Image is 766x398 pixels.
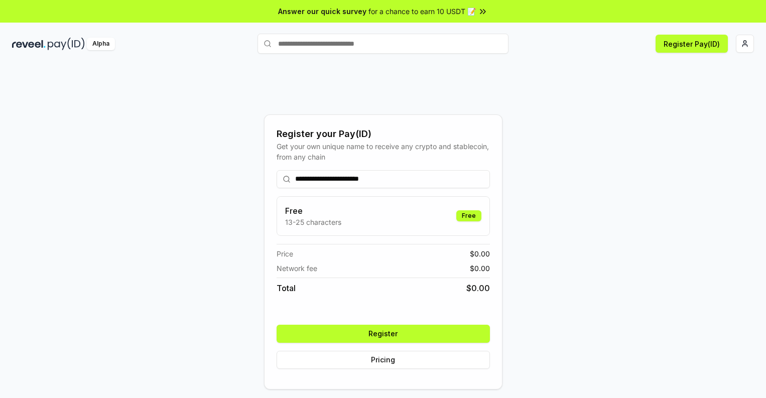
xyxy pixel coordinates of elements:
[285,205,341,217] h3: Free
[456,210,481,221] div: Free
[466,282,490,294] span: $ 0.00
[277,325,490,343] button: Register
[277,351,490,369] button: Pricing
[87,38,115,50] div: Alpha
[470,263,490,274] span: $ 0.00
[277,127,490,141] div: Register your Pay(ID)
[368,6,476,17] span: for a chance to earn 10 USDT 📝
[48,38,85,50] img: pay_id
[285,217,341,227] p: 13-25 characters
[656,35,728,53] button: Register Pay(ID)
[470,248,490,259] span: $ 0.00
[278,6,366,17] span: Answer our quick survey
[277,141,490,162] div: Get your own unique name to receive any crypto and stablecoin, from any chain
[277,248,293,259] span: Price
[12,38,46,50] img: reveel_dark
[277,282,296,294] span: Total
[277,263,317,274] span: Network fee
